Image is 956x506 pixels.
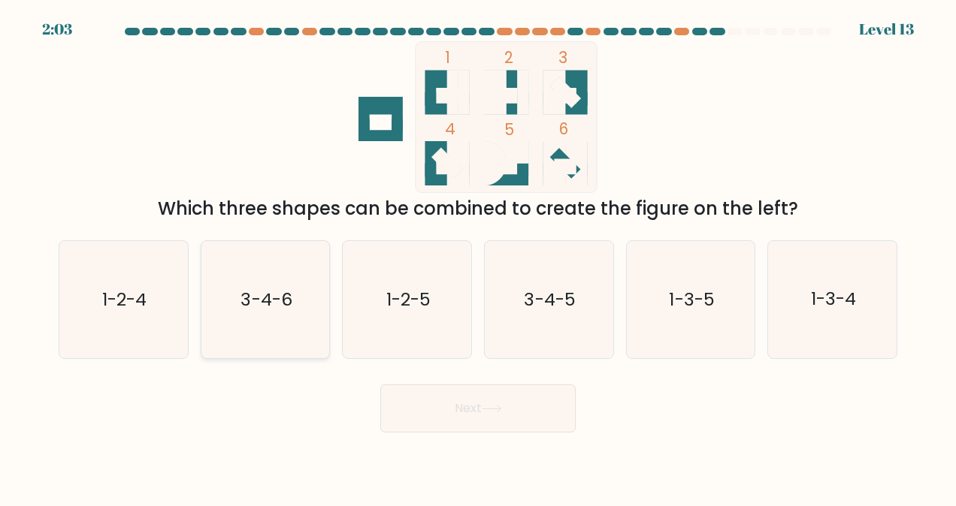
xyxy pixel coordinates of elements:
[445,47,450,68] tspan: 1
[670,288,715,312] text: 1-3-5
[504,47,513,68] tspan: 2
[380,384,576,432] button: Next
[42,18,72,41] div: 2:03
[559,119,569,140] tspan: 6
[386,288,431,312] text: 1-2-5
[102,288,147,312] text: 1-2-4
[859,18,914,41] div: Level 13
[525,288,576,312] text: 3-4-5
[445,119,455,140] tspan: 4
[559,47,568,68] tspan: 3
[504,119,514,140] tspan: 5
[811,288,856,312] text: 1-3-4
[241,288,292,312] text: 3-4-6
[68,195,888,222] div: Which three shapes can be combined to create the figure on the left?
